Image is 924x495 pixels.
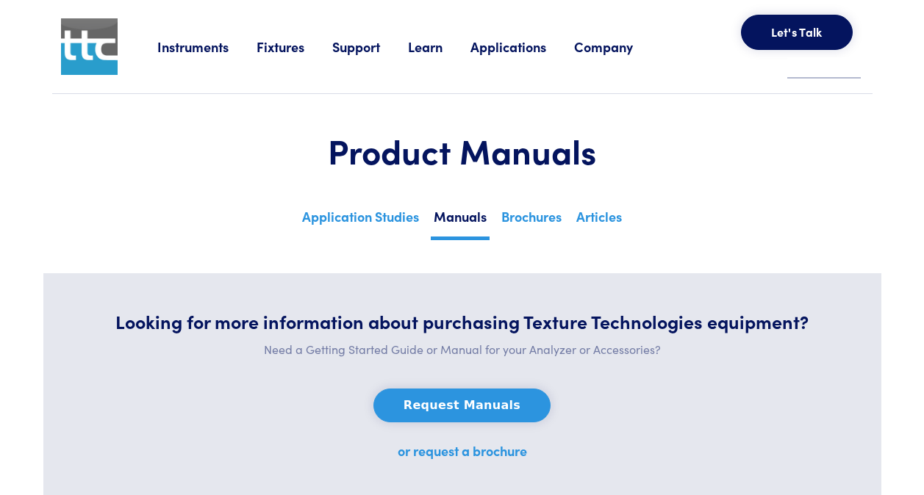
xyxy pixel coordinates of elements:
[79,308,846,334] h5: Looking for more information about purchasing Texture Technologies equipment?
[157,37,257,56] a: Instruments
[573,204,625,236] a: Articles
[398,441,527,460] a: or request a brochure
[373,389,551,422] button: Request Manuals
[498,204,565,236] a: Brochures
[408,37,470,56] a: Learn
[470,37,574,56] a: Applications
[332,37,408,56] a: Support
[574,37,661,56] a: Company
[79,340,846,359] p: Need a Getting Started Guide or Manual for your Analyzer or Accessories?
[741,15,853,50] button: Let's Talk
[299,204,422,236] a: Application Studies
[87,129,837,172] h1: Product Manuals
[257,37,332,56] a: Fixtures
[431,204,490,240] a: Manuals
[61,18,118,75] img: ttc_logo_1x1_v1.0.png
